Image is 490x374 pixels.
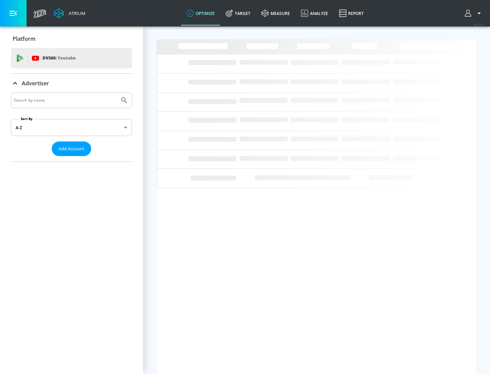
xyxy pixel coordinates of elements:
a: optimize [181,1,220,26]
div: A-Z [11,119,132,136]
div: DV360: Youtube [11,48,132,68]
input: Search by name [14,96,117,105]
div: Platform [11,29,132,48]
span: Add Account [59,145,84,153]
div: Advertiser [11,92,132,161]
label: Sort By [19,117,34,121]
span: v 4.25.4 [474,22,483,26]
p: Platform [13,35,35,42]
p: Youtube [58,54,76,62]
div: Advertiser [11,74,132,93]
button: Add Account [52,141,91,156]
p: DV360: [43,54,76,62]
a: Atrium [54,8,85,18]
a: measure [256,1,295,26]
a: Analyze [295,1,333,26]
p: Advertiser [22,80,49,87]
nav: list of Advertiser [11,156,132,161]
div: Atrium [66,10,85,16]
a: Target [220,1,256,26]
a: Report [333,1,369,26]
